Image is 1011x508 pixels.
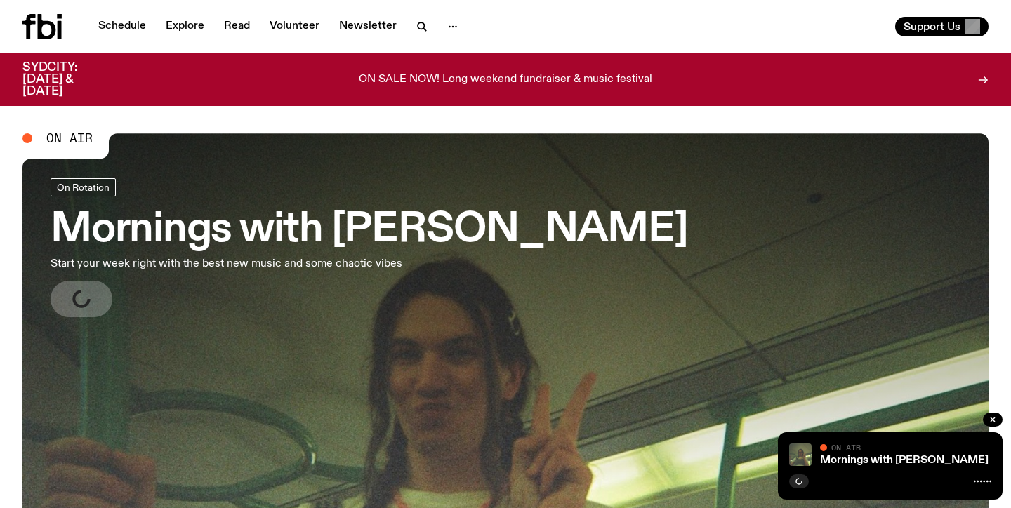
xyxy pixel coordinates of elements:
button: Support Us [895,17,989,36]
p: Start your week right with the best new music and some chaotic vibes [51,255,410,272]
span: On Air [831,443,861,452]
h3: SYDCITY: [DATE] & [DATE] [22,62,112,98]
span: On Air [46,132,93,145]
h3: Mornings with [PERSON_NAME] [51,210,688,250]
a: Mornings with [PERSON_NAME]Start your week right with the best new music and some chaotic vibes [51,178,688,317]
a: Explore [157,17,213,36]
a: Volunteer [261,17,328,36]
img: Jim Kretschmer in a really cute outfit with cute braids, standing on a train holding up a peace s... [789,443,812,466]
span: Support Us [904,20,960,33]
span: On Rotation [57,182,110,192]
a: Newsletter [331,17,405,36]
a: Read [216,17,258,36]
a: Schedule [90,17,154,36]
a: On Rotation [51,178,116,196]
a: Mornings with [PERSON_NAME] [820,455,989,466]
p: ON SALE NOW! Long weekend fundraiser & music festival [359,74,652,86]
